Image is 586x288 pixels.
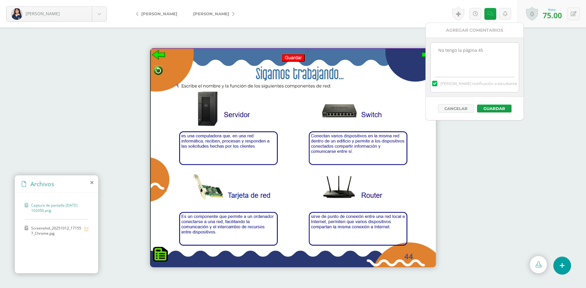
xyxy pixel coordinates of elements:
[543,7,562,12] div: Nota:
[431,43,519,73] textarea: No tengo la página 45
[90,180,93,185] i: close
[477,105,512,112] button: Guardar
[31,203,85,213] span: Captura de pantalla [DATE] 102050.png
[6,6,107,21] a: [PERSON_NAME]
[193,11,229,16] span: [PERSON_NAME]
[11,8,23,20] img: dbac8209ac67d934c8a4c4fcd3b061f2.png
[438,104,474,113] button: Cancelar
[141,11,177,16] span: [PERSON_NAME]
[31,180,54,188] span: Archivos
[440,81,517,86] span: [PERSON_NAME] notificación a estudiante
[26,11,60,16] span: [PERSON_NAME]
[150,48,436,268] img: https://edoofiles.nyc3.digitaloceanspaces.com/belga/activity_submission/82a4afa6-ef86-4ace-8381-7...
[426,23,523,38] div: Agregar Comentarios
[185,6,239,21] a: [PERSON_NAME]
[526,7,538,21] a: 0
[131,6,185,21] a: [PERSON_NAME]
[31,226,81,236] span: Screenshot_20251012_171557_Chrome.jpg
[543,10,562,20] span: 75.00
